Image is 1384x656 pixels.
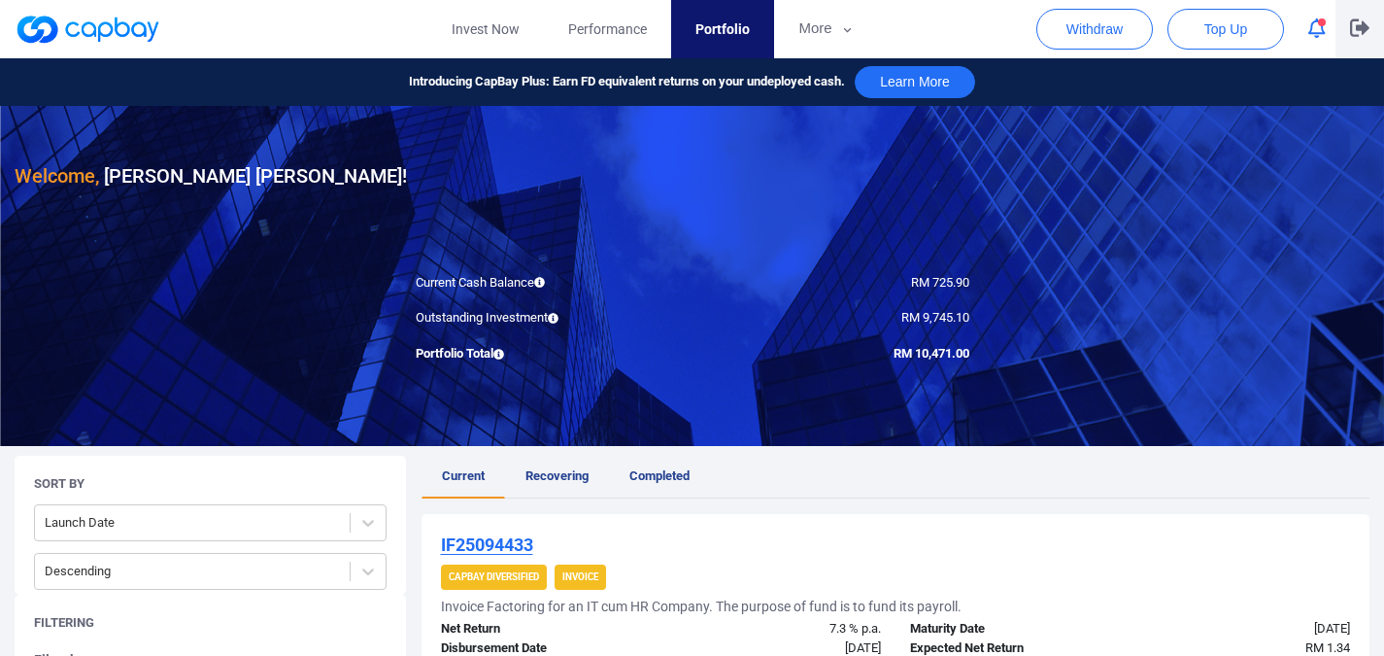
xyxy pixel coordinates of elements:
div: 7.3 % p.a. [660,619,895,639]
h3: [PERSON_NAME] [PERSON_NAME] ! [15,160,407,191]
strong: CapBay Diversified [449,571,539,582]
h5: Sort By [34,475,84,493]
button: Withdraw [1036,9,1153,50]
span: Recovering [525,468,589,483]
span: Welcome, [15,164,99,188]
span: RM 725.90 [911,275,969,290]
span: Current [442,468,485,483]
h5: Filtering [34,614,94,632]
div: Net Return [426,619,661,639]
div: Outstanding Investment [401,308,692,328]
span: Performance [568,18,647,40]
span: Portfolio [695,18,750,40]
span: Introducing CapBay Plus: Earn FD equivalent returns on your undeployed cash. [409,72,845,92]
span: RM 10,471.00 [894,346,969,361]
button: Learn More [855,66,975,98]
h5: Invoice Factoring for an IT cum HR Company. The purpose of fund is to fund its payroll. [441,598,962,615]
strong: Invoice [562,571,598,582]
span: Top Up [1204,19,1247,39]
span: Completed [629,468,690,483]
u: IF25094433 [441,535,533,555]
button: Top Up [1167,9,1284,50]
div: Maturity Date [895,619,1131,639]
span: RM 1.34 [1305,640,1350,655]
span: RM 9,745.10 [901,310,969,325]
div: Current Cash Balance [401,273,692,293]
div: [DATE] [1130,619,1365,639]
div: Portfolio Total [401,344,692,364]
